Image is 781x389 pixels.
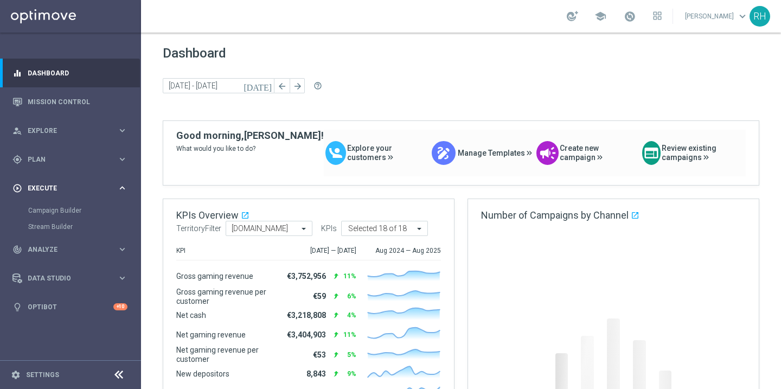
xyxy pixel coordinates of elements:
[12,155,22,164] i: gps_fixed
[28,275,117,282] span: Data Studio
[12,59,127,87] div: Dashboard
[594,10,606,22] span: school
[12,273,117,283] div: Data Studio
[12,69,128,78] button: equalizer Dashboard
[12,245,117,254] div: Analyze
[12,274,128,283] button: Data Studio keyboard_arrow_right
[12,155,117,164] div: Plan
[117,244,127,254] i: keyboard_arrow_right
[28,59,127,87] a: Dashboard
[28,292,113,321] a: Optibot
[12,184,128,193] button: play_circle_outline Execute keyboard_arrow_right
[12,87,127,116] div: Mission Control
[12,292,127,321] div: Optibot
[12,183,22,193] i: play_circle_outline
[28,206,113,215] a: Campaign Builder
[28,185,117,192] span: Execute
[117,154,127,164] i: keyboard_arrow_right
[12,126,22,136] i: person_search
[117,183,127,193] i: keyboard_arrow_right
[12,245,128,254] button: track_changes Analyze keyboard_arrow_right
[28,127,117,134] span: Explore
[28,219,140,235] div: Stream Builder
[28,202,140,219] div: Campaign Builder
[12,98,128,106] button: Mission Control
[750,6,770,27] div: RH
[28,87,127,116] a: Mission Control
[12,68,22,78] i: equalizer
[12,245,22,254] i: track_changes
[12,126,128,135] button: person_search Explore keyboard_arrow_right
[28,246,117,253] span: Analyze
[684,8,750,24] a: [PERSON_NAME]keyboard_arrow_down
[12,155,128,164] button: gps_fixed Plan keyboard_arrow_right
[28,156,117,163] span: Plan
[113,303,127,310] div: +10
[11,370,21,380] i: settings
[12,183,117,193] div: Execute
[12,302,22,312] i: lightbulb
[26,372,59,378] a: Settings
[737,10,748,22] span: keyboard_arrow_down
[12,303,128,311] button: lightbulb Optibot +10
[28,222,113,231] a: Stream Builder
[117,125,127,136] i: keyboard_arrow_right
[117,273,127,283] i: keyboard_arrow_right
[12,126,117,136] div: Explore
